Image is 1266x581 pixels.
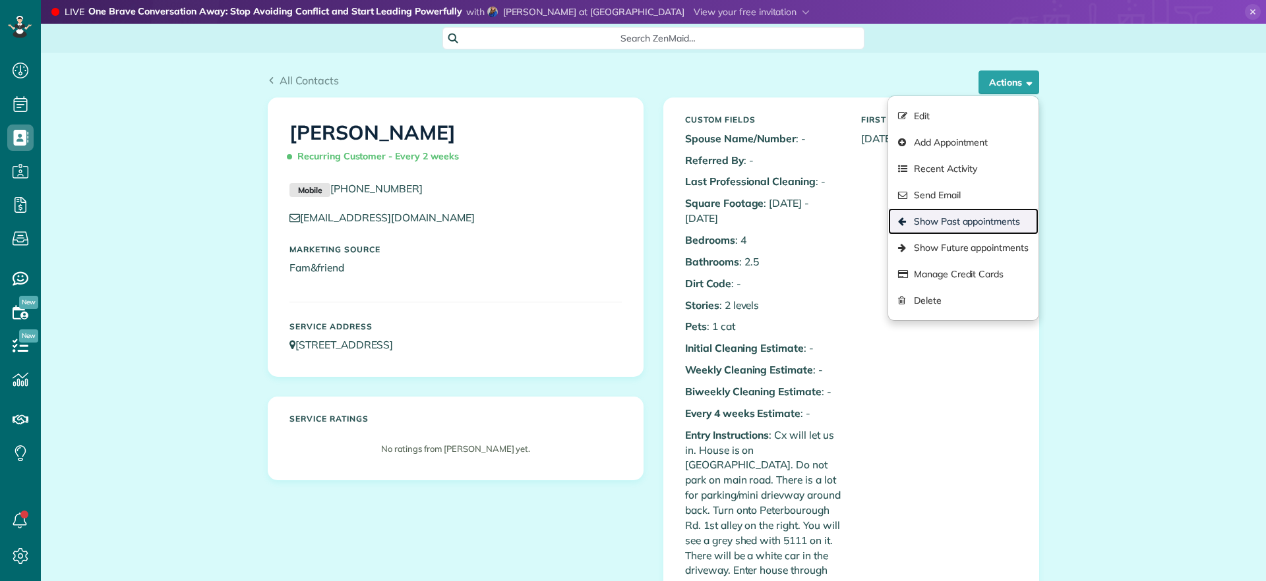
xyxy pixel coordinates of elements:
p: [DATE] [861,131,1017,146]
a: Manage Credit Cards [888,261,1039,287]
a: Edit [888,103,1039,129]
b: Every 4 weeks Estimate [685,406,800,420]
h5: Service Address [289,322,622,331]
p: : - [685,153,841,168]
h1: [PERSON_NAME] [289,122,622,168]
span: New [19,296,38,309]
p: : - [685,276,841,291]
p: : 1 cat [685,319,841,334]
a: [EMAIL_ADDRESS][DOMAIN_NAME] [289,211,487,224]
span: [PERSON_NAME] at [GEOGRAPHIC_DATA] [503,6,685,18]
b: Biweekly Cleaning Estimate [685,385,822,398]
a: Show Future appointments [888,235,1039,261]
b: Entry Instructions [685,428,769,441]
h5: Marketing Source [289,245,622,254]
p: : - [685,341,841,356]
b: Spouse Name/Number [685,132,796,145]
span: All Contacts [280,74,339,87]
p: : [DATE] - [DATE] [685,196,841,226]
p: : - [685,174,841,189]
a: All Contacts [268,72,339,88]
span: with [466,6,485,18]
p: : 4 [685,233,841,248]
b: Square Footage [685,196,764,209]
h5: Service ratings [289,414,622,423]
b: Stories [685,298,719,312]
span: New [19,329,38,343]
p: Fam&friend [289,260,622,275]
a: [STREET_ADDRESS] [289,338,406,351]
p: : - [685,131,841,146]
b: Weekly Cleaning Estimate [685,363,813,376]
b: Last Professional Cleaning [685,175,816,188]
h5: First Serviced On [861,115,1017,124]
b: Pets [685,319,707,333]
p: : - [685,406,841,421]
a: Delete [888,287,1039,314]
b: Referred By [685,153,744,167]
b: Bedrooms [685,233,735,246]
a: Send Email [888,182,1039,208]
h5: Custom Fields [685,115,841,124]
p: : - [685,384,841,399]
p: : - [685,362,841,377]
span: Recurring Customer - Every 2 weeks [289,145,464,168]
button: Actions [979,70,1039,94]
p: : 2.5 [685,254,841,269]
a: Add Appointment [888,129,1039,155]
a: Recent Activity [888,155,1039,182]
b: Initial Cleaning Estimate [685,341,804,354]
img: jeannie-henderson-8c0b8e17d8c72ca3852036336dec5ecdcaaf3d9fcbc0b44e9e2dbcca85b7ceab.jpg [487,7,498,17]
a: Show Past appointments [888,208,1039,235]
small: Mobile [289,183,330,198]
p: : 2 levels [685,298,841,313]
a: Mobile[PHONE_NUMBER] [289,182,423,195]
p: No ratings from [PERSON_NAME] yet. [296,443,615,455]
b: Bathrooms [685,255,739,268]
strong: One Brave Conversation Away: Stop Avoiding Conflict and Start Leading Powerfully [88,5,462,19]
b: Dirt Code [685,277,731,290]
